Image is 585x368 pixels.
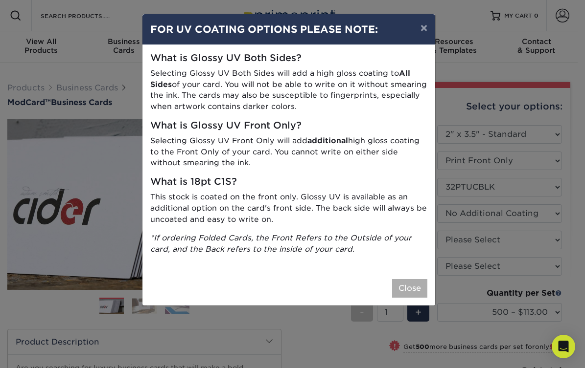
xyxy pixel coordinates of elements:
button: Close [392,279,427,298]
button: × [413,14,435,42]
p: Selecting Glossy UV Both Sides will add a high gloss coating to of your card. You will not be abl... [150,68,427,112]
h5: What is Glossy UV Both Sides? [150,53,427,64]
div: Open Intercom Messenger [552,335,575,358]
i: *If ordering Folded Cards, the Front Refers to the Outside of your card, and the Back refers to t... [150,233,412,254]
p: Selecting Glossy UV Front Only will add high gloss coating to the Front Only of your card. You ca... [150,135,427,169]
p: This stock is coated on the front only. Glossy UV is available as an additional option on the car... [150,192,427,225]
h5: What is 18pt C1S? [150,176,427,188]
h4: FOR UV COATING OPTIONS PLEASE NOTE: [150,22,427,37]
strong: All Sides [150,68,410,89]
h5: What is Glossy UV Front Only? [150,120,427,131]
strong: additional [307,136,348,145]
